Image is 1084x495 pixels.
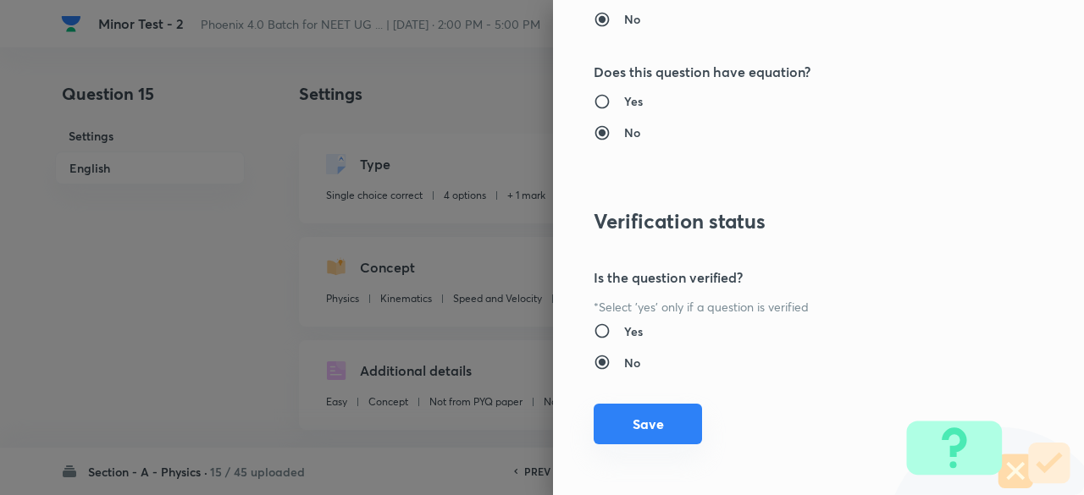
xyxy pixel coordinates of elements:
h6: Yes [624,92,643,110]
h6: No [624,124,640,141]
h6: No [624,10,640,28]
h6: No [624,354,640,371]
button: Save [594,404,702,444]
h5: Does this question have equation? [594,62,987,82]
h3: Verification status [594,209,987,234]
h6: Yes [624,322,643,340]
p: *Select 'yes' only if a question is verified [594,298,987,316]
h5: Is the question verified? [594,267,987,288]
